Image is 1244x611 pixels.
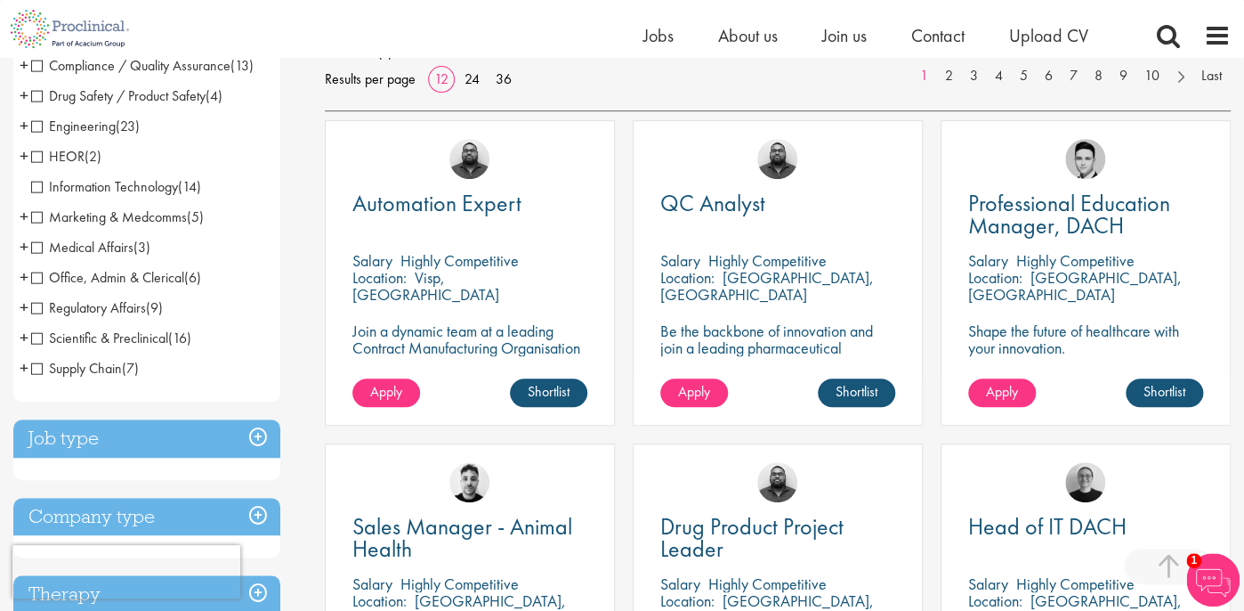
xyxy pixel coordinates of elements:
[352,591,407,611] span: Location:
[986,66,1012,86] a: 4
[31,268,184,287] span: Office, Admin & Clerical
[968,267,1022,288] span: Location:
[31,359,122,378] span: Supply Chain
[757,462,797,502] img: Ashley Bennett
[1016,250,1135,271] p: Highly Competitive
[708,574,827,594] p: Highly Competitive
[1192,66,1231,86] a: Last
[31,208,187,226] span: Marketing & Medcomms
[986,382,1018,401] span: Apply
[822,24,867,47] a: Join us
[31,329,191,347] span: Scientific & Preclinical
[352,511,572,564] span: Sales Manager - Animal Health
[31,117,140,135] span: Engineering
[660,379,728,407] a: Apply
[968,267,1182,305] p: [GEOGRAPHIC_DATA], [GEOGRAPHIC_DATA]
[31,86,206,105] span: Drug Safety / Product Safety
[718,24,778,47] a: About us
[961,66,987,86] a: 3
[660,188,765,218] span: QC Analyst
[968,591,1022,611] span: Location:
[1065,462,1105,502] img: Emma Pretorious
[968,574,1008,594] span: Salary
[31,56,230,75] span: Compliance / Quality Assurance
[352,322,587,407] p: Join a dynamic team at a leading Contract Manufacturing Organisation (CMO) and contribute to grou...
[1126,379,1203,407] a: Shortlist
[1186,553,1240,607] img: Chatbot
[1135,66,1168,86] a: 10
[968,188,1170,240] span: Professional Education Manager, DACH
[660,516,895,560] a: Drug Product Project Leader
[1111,66,1136,86] a: 9
[31,268,201,287] span: Office, Admin & Clerical
[31,298,146,317] span: Regulatory Affairs
[13,420,280,458] div: Job type
[12,545,240,599] iframe: reCAPTCHA
[660,591,715,611] span: Location:
[352,379,420,407] a: Apply
[449,462,489,502] a: Dean Fisher
[116,117,140,135] span: (23)
[352,267,407,288] span: Location:
[968,516,1203,538] a: Head of IT DACH
[643,24,674,47] span: Jobs
[31,177,201,196] span: Information Technology
[936,66,962,86] a: 2
[20,294,28,321] span: +
[449,139,489,179] img: Ashley Bennett
[133,238,150,257] span: (3)
[13,498,280,536] h3: Company type
[20,203,28,230] span: +
[1011,66,1037,86] a: 5
[20,264,28,290] span: +
[184,268,201,287] span: (6)
[352,188,521,218] span: Automation Expert
[1186,553,1201,568] span: 1
[1065,139,1105,179] a: Connor Lynes
[660,192,895,215] a: QC Analyst
[660,250,700,271] span: Salary
[31,56,254,75] span: Compliance / Quality Assurance
[352,192,587,215] a: Automation Expert
[660,511,844,564] span: Drug Product Project Leader
[660,574,700,594] span: Salary
[20,143,28,169] span: +
[400,574,519,594] p: Highly Competitive
[660,267,715,288] span: Location:
[20,52,28,78] span: +
[31,177,178,196] span: Information Technology
[428,69,455,88] a: 12
[31,147,85,166] span: HEOR
[911,66,937,86] a: 1
[510,379,587,407] a: Shortlist
[660,322,895,390] p: Be the backbone of innovation and join a leading pharmaceutical company to help keep life-changin...
[31,147,101,166] span: HEOR
[1061,66,1086,86] a: 7
[1016,574,1135,594] p: Highly Competitive
[968,379,1036,407] a: Apply
[968,322,1203,356] p: Shape the future of healthcare with your innovation.
[968,192,1203,237] a: Professional Education Manager, DACH
[757,139,797,179] img: Ashley Bennett
[187,208,204,226] span: (5)
[20,112,28,139] span: +
[31,86,222,105] span: Drug Safety / Product Safety
[168,329,191,347] span: (16)
[1009,24,1088,47] span: Upload CV
[911,24,965,47] a: Contact
[325,66,416,93] span: Results per page
[31,359,139,378] span: Supply Chain
[20,233,28,260] span: +
[20,82,28,109] span: +
[31,329,168,347] span: Scientific & Preclinical
[31,238,150,257] span: Medical Affairs
[178,177,201,196] span: (14)
[489,69,518,88] a: 36
[708,250,827,271] p: Highly Competitive
[370,382,402,401] span: Apply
